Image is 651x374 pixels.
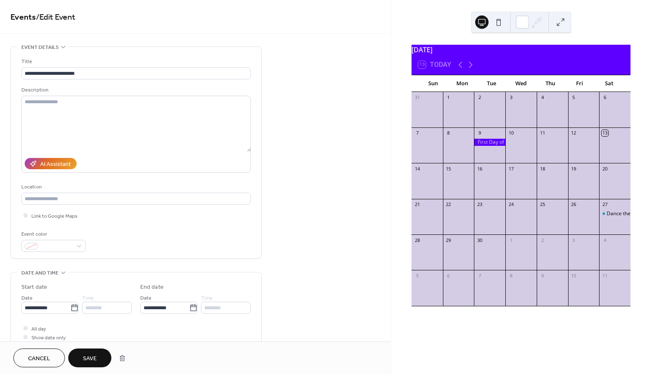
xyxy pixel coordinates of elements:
div: 9 [476,130,483,136]
span: Date and time [21,269,59,277]
a: Events [10,9,36,25]
div: 11 [602,272,608,279]
div: First Day of Fall Season [474,139,505,146]
div: 8 [508,272,514,279]
button: Save [68,349,111,367]
div: Tue [477,75,506,92]
div: 24 [508,201,514,208]
div: 6 [445,272,452,279]
div: 13 [602,130,608,136]
div: 3 [571,237,577,243]
span: Link to Google Maps [31,212,77,221]
div: Sat [594,75,624,92]
div: 3 [508,94,514,101]
div: 6 [602,94,608,101]
div: 4 [602,237,608,243]
div: 26 [571,201,577,208]
div: Dance the Night Away [599,210,630,217]
span: Date [140,294,152,303]
div: 8 [445,130,452,136]
div: 4 [539,94,546,101]
div: 10 [508,130,514,136]
div: 2 [476,94,483,101]
div: Start date [21,283,47,292]
div: Title [21,57,249,66]
div: 30 [476,237,483,243]
div: [DATE] [412,45,630,55]
div: Wed [506,75,535,92]
div: 7 [414,130,420,136]
button: Cancel [13,349,65,367]
div: 1 [508,237,514,243]
div: Thu [536,75,565,92]
span: Time [82,294,94,303]
div: 20 [602,165,608,172]
div: 23 [476,201,483,208]
div: 15 [445,165,452,172]
span: Event details [21,43,59,52]
div: 11 [539,130,546,136]
button: AI Assistant [25,158,77,169]
span: All day [31,325,46,333]
div: AI Assistant [40,160,71,169]
div: Fri [565,75,594,92]
div: 5 [414,272,420,279]
div: 12 [571,130,577,136]
div: 14 [414,165,420,172]
span: Show date only [31,333,66,342]
div: Sun [418,75,448,92]
span: / Edit Event [36,9,75,25]
div: 2 [539,237,546,243]
div: 1 [445,94,452,101]
div: 5 [571,94,577,101]
div: 31 [414,94,420,101]
div: 21 [414,201,420,208]
div: 10 [571,272,577,279]
span: Save [83,354,97,363]
div: End date [140,283,164,292]
div: 9 [539,272,546,279]
div: Description [21,86,249,94]
div: 19 [571,165,577,172]
div: 29 [445,237,452,243]
div: Event color [21,230,84,239]
span: Cancel [28,354,50,363]
div: 16 [476,165,483,172]
div: 27 [602,201,608,208]
div: Mon [448,75,477,92]
div: Location [21,183,249,191]
div: 18 [539,165,546,172]
div: 17 [508,165,514,172]
div: 28 [414,237,420,243]
div: 22 [445,201,452,208]
span: Date [21,294,33,303]
span: Time [201,294,213,303]
div: 25 [539,201,546,208]
div: 7 [476,272,483,279]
